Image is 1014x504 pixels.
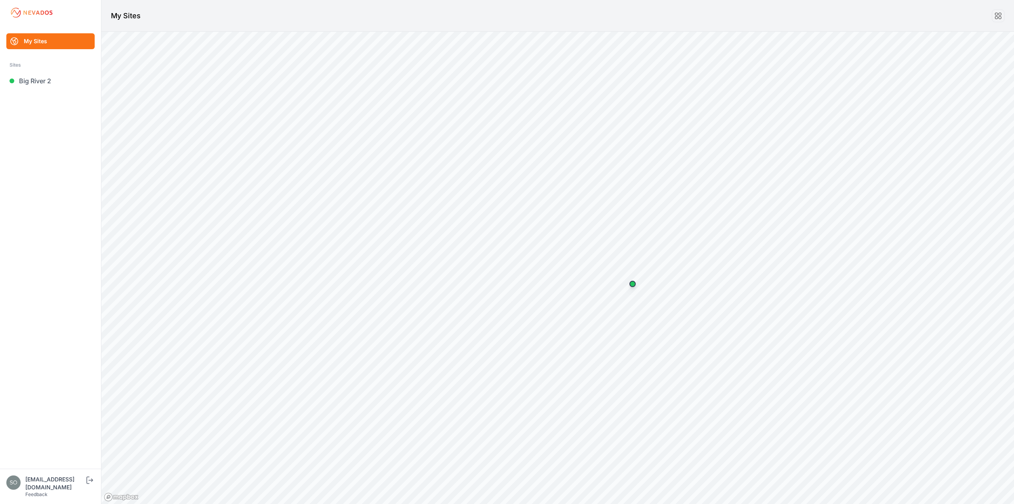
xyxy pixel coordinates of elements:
div: Map marker [625,276,640,292]
div: Sites [10,60,91,70]
a: Feedback [25,491,48,497]
a: My Sites [6,33,95,49]
h1: My Sites [111,10,141,21]
img: Nevados [10,6,54,19]
a: Big River 2 [6,73,95,89]
a: Mapbox logo [104,493,139,502]
img: solvocc@solvenergy.com [6,475,21,490]
canvas: Map [101,32,1014,504]
div: [EMAIL_ADDRESS][DOMAIN_NAME] [25,475,85,491]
